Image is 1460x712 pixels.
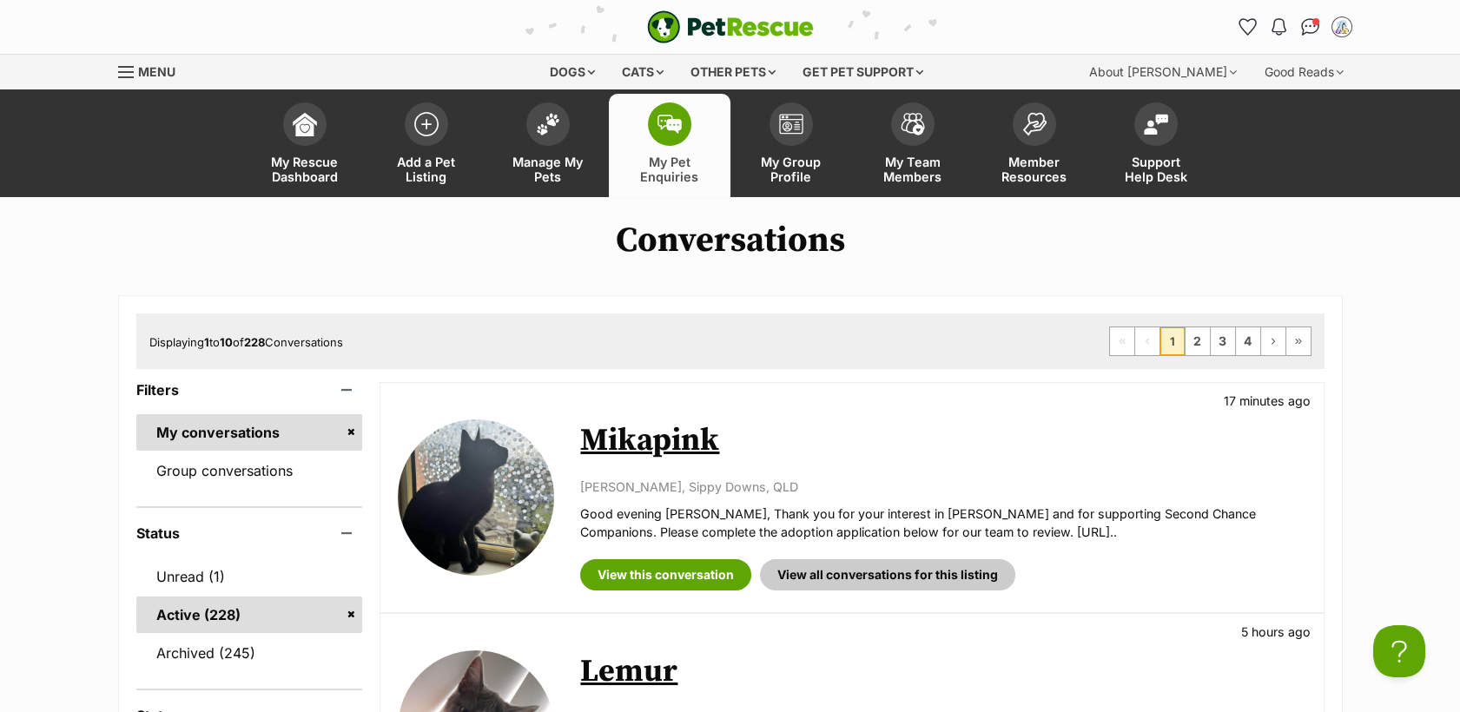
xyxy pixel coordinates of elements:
strong: 1 [204,335,209,349]
a: My Pet Enquiries [609,94,730,197]
a: My conversations [136,414,363,451]
span: My Group Profile [752,155,830,184]
span: Support Help Desk [1117,155,1195,184]
header: Status [136,525,363,541]
img: Second Chance Companions profile pic [1333,18,1351,36]
a: Archived (245) [136,635,363,671]
nav: Pagination [1109,326,1311,356]
a: View this conversation [580,559,751,590]
span: Add a Pet Listing [387,155,466,184]
a: Page 4 [1236,327,1260,355]
a: Next page [1261,327,1285,355]
div: Get pet support [790,55,935,89]
p: 5 hours ago [1241,623,1311,641]
header: Filters [136,382,363,398]
p: [PERSON_NAME], Sippy Downs, QLD [580,478,1305,496]
div: Good Reads [1252,55,1356,89]
a: Page 2 [1186,327,1210,355]
span: First page [1110,327,1134,355]
span: Previous page [1135,327,1159,355]
a: PetRescue [647,10,814,43]
img: chat-41dd97257d64d25036548639549fe6c8038ab92f7586957e7f3b1b290dea8141.svg [1301,18,1319,36]
img: group-profile-icon-3fa3cf56718a62981997c0bc7e787c4b2cf8bcc04b72c1350f741eb67cf2f40e.svg [779,114,803,135]
div: Dogs [538,55,607,89]
span: My Team Members [874,155,952,184]
div: Cats [610,55,676,89]
span: Menu [138,64,175,79]
img: help-desk-icon-fdf02630f3aa405de69fd3d07c3f3aa587a6932b1a1747fa1d2bba05be0121f9.svg [1144,114,1168,135]
img: logo-e224e6f780fb5917bec1dbf3a21bbac754714ae5b6737aabdf751b685950b380.svg [647,10,814,43]
img: team-members-icon-5396bd8760b3fe7c0b43da4ab00e1e3bb1a5d9ba89233759b79545d2d3fc5d0d.svg [901,113,925,135]
a: Add a Pet Listing [366,94,487,197]
span: Member Resources [995,155,1074,184]
a: My Rescue Dashboard [244,94,366,197]
span: Page 1 [1160,327,1185,355]
div: About [PERSON_NAME] [1077,55,1249,89]
span: Manage My Pets [509,155,587,184]
a: Manage My Pets [487,94,609,197]
img: notifications-46538b983faf8c2785f20acdc204bb7945ddae34d4c08c2a6579f10ce5e182be.svg [1272,18,1285,36]
button: Notifications [1265,13,1293,41]
a: Group conversations [136,452,363,489]
img: Mikapink [398,419,554,576]
a: Mikapink [580,421,719,460]
span: My Pet Enquiries [631,155,709,184]
strong: 10 [220,335,233,349]
ul: Account quick links [1234,13,1356,41]
a: Active (228) [136,597,363,633]
a: Menu [118,55,188,86]
a: View all conversations for this listing [760,559,1015,590]
p: 17 minutes ago [1224,392,1311,410]
img: dashboard-icon-eb2f2d2d3e046f16d808141f083e7271f6b2e854fb5c12c21221c1fb7104beca.svg [293,112,317,136]
p: Good evening [PERSON_NAME], Thank you for your interest in [PERSON_NAME] and for supporting Secon... [580,504,1305,542]
a: My Group Profile [730,94,852,197]
img: add-pet-listing-icon-0afa8454b4691262ce3f59096e99ab1cd57d4a30225e0717b998d2c9b9846f56.svg [414,112,439,136]
span: My Rescue Dashboard [266,155,344,184]
img: manage-my-pets-icon-02211641906a0b7f246fdf0571729dbe1e7629f14944591b6c1af311fb30b64b.svg [536,113,560,135]
img: member-resources-icon-8e73f808a243e03378d46382f2149f9095a855e16c252ad45f914b54edf8863c.svg [1022,112,1047,135]
a: Page 3 [1211,327,1235,355]
a: Lemur [580,652,677,691]
a: My Team Members [852,94,974,197]
a: Support Help Desk [1095,94,1217,197]
div: Other pets [678,55,788,89]
span: Displaying to of Conversations [149,335,343,349]
button: My account [1328,13,1356,41]
strong: 228 [244,335,265,349]
a: Unread (1) [136,558,363,595]
a: Conversations [1297,13,1325,41]
a: Favourites [1234,13,1262,41]
img: pet-enquiries-icon-7e3ad2cf08bfb03b45e93fb7055b45f3efa6380592205ae92323e6603595dc1f.svg [657,115,682,134]
iframe: Help Scout Beacon - Open [1373,625,1425,677]
a: Last page [1286,327,1311,355]
a: Member Resources [974,94,1095,197]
